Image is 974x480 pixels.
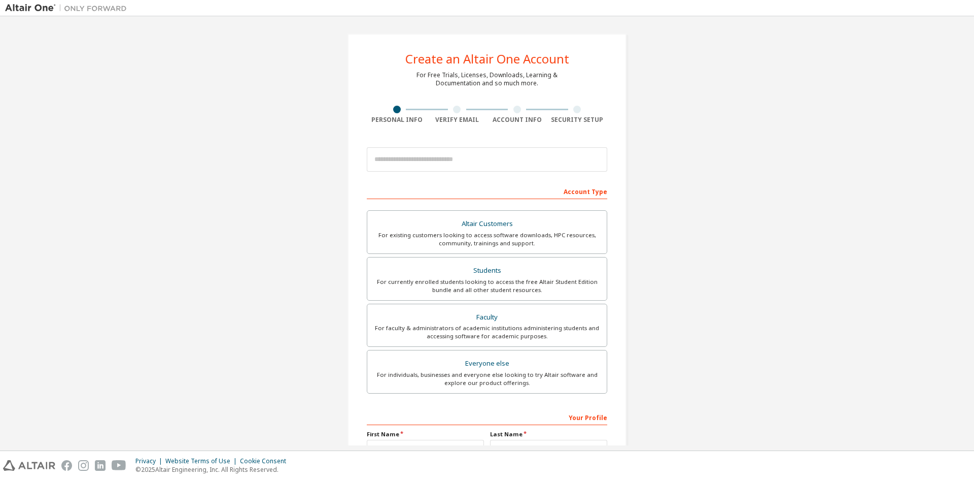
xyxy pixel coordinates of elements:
[367,409,607,425] div: Your Profile
[367,116,427,124] div: Personal Info
[373,231,601,247] div: For existing customers looking to access software downloads, HPC resources, community, trainings ...
[112,460,126,471] img: youtube.svg
[427,116,488,124] div: Verify Email
[95,460,106,471] img: linkedin.svg
[487,116,547,124] div: Account Info
[490,430,607,438] label: Last Name
[240,457,292,465] div: Cookie Consent
[78,460,89,471] img: instagram.svg
[5,3,132,13] img: Altair One
[416,71,558,87] div: For Free Trials, Licenses, Downloads, Learning & Documentation and so much more.
[367,430,484,438] label: First Name
[373,310,601,325] div: Faculty
[405,53,569,65] div: Create an Altair One Account
[373,264,601,278] div: Students
[367,183,607,199] div: Account Type
[373,357,601,371] div: Everyone else
[373,278,601,294] div: For currently enrolled students looking to access the free Altair Student Edition bundle and all ...
[135,465,292,474] p: © 2025 Altair Engineering, Inc. All Rights Reserved.
[135,457,165,465] div: Privacy
[3,460,55,471] img: altair_logo.svg
[373,371,601,387] div: For individuals, businesses and everyone else looking to try Altair software and explore our prod...
[373,217,601,231] div: Altair Customers
[373,324,601,340] div: For faculty & administrators of academic institutions administering students and accessing softwa...
[165,457,240,465] div: Website Terms of Use
[61,460,72,471] img: facebook.svg
[547,116,608,124] div: Security Setup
